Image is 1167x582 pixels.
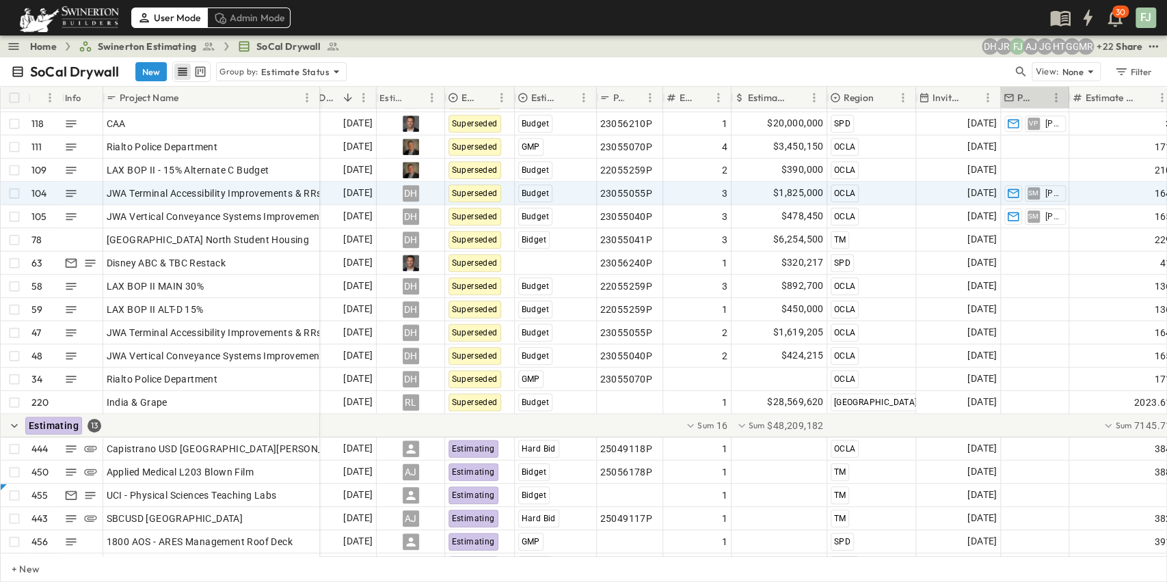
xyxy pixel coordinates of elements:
button: FJ [1134,6,1157,29]
span: Superseded [452,258,498,268]
span: 2 [722,349,727,363]
div: Anthony Jimenez (anthony.jimenez@swinerton.com) [1023,38,1039,55]
span: SoCal Drywall [256,40,321,53]
span: [DATE] [967,278,997,294]
span: SBCUSD [GEOGRAPHIC_DATA] [107,512,243,525]
p: 109 [31,163,47,177]
p: Sum [1115,419,1131,431]
span: Superseded [452,328,498,337]
p: Estimate Type [531,91,558,105]
button: Menu [42,89,58,106]
span: 1 [722,488,727,502]
button: Menu [980,89,996,106]
div: User Mode [131,8,207,28]
nav: breadcrumbs [30,40,348,53]
span: GMP [522,142,540,152]
span: [DATE] [343,162,373,178]
span: OCLA [834,189,856,198]
button: Sort [627,90,642,105]
p: Invite Date [933,91,962,105]
span: 25056178P [600,465,653,479]
button: Sort [409,90,424,105]
span: Estimating [452,514,495,523]
div: DH [403,278,419,294]
span: 1 [722,303,727,316]
span: 2 [722,163,727,177]
span: Budget [522,189,549,198]
span: OCLA [834,165,856,175]
span: 23056240P [600,256,653,270]
div: Jorge Garcia (jorgarcia@swinerton.com) [1036,38,1053,55]
span: $390,000 [781,162,823,178]
span: 1 [722,117,727,130]
span: Hard Bid [522,514,556,523]
button: Sort [561,90,576,105]
p: 59 [31,303,42,316]
p: 58 [31,279,42,293]
div: DH [403,371,419,387]
span: Hard Bid [522,444,556,454]
span: 23055040P [600,210,653,223]
span: 3 [722,279,727,293]
span: [DATE] [967,348,997,363]
span: 23055040P [600,349,653,363]
img: Profile Picture [403,255,419,271]
p: 220 [31,396,49,409]
span: 1 [722,465,727,479]
span: 23056210P [600,117,653,130]
button: Sort [791,90,806,105]
p: Estimate Status [461,91,476,105]
button: Sort [965,90,980,105]
button: kanban view [191,64,209,80]
span: TM [834,235,846,245]
div: Gerrad Gerber (gerrad.gerber@swinerton.com) [1064,38,1080,55]
div: Estimator [377,87,445,109]
span: [DATE] [967,533,997,549]
span: 23055055P [600,186,653,200]
button: Menu [424,89,440,106]
span: [DATE] [343,348,373,363]
span: $1,619,205 [773,324,824,340]
div: Meghana Raj (meghana.raj@swinerton.com) [1077,38,1094,55]
button: Menu [895,89,911,106]
span: JWA Terminal Accessibility Improvements & RRs [107,326,322,339]
span: [DATE] [343,324,373,340]
span: [DATE] [343,301,373,317]
span: $6,254,500 [773,232,824,247]
span: Estimating [452,444,495,454]
span: JWA Terminal Accessibility Improvements & RRs [107,186,322,200]
p: + New [12,562,20,576]
span: Bidget [522,467,546,477]
span: $478,450 [781,208,823,224]
span: Budget [522,165,549,175]
span: Bidget [522,490,546,500]
span: GMP [522,374,540,384]
button: Menu [642,89,658,106]
p: Estimate Status [261,65,330,79]
span: 1 [722,256,727,270]
span: $48,209,182 [767,419,823,432]
div: DH [403,324,419,341]
span: 23055055P [600,326,653,339]
span: Superseded [452,235,498,245]
span: SPD [834,537,850,546]
span: $892,700 [781,278,823,294]
button: row view [174,64,191,80]
span: $28,569,620 [767,394,823,410]
p: None [1062,65,1084,79]
span: OCLA [834,351,856,361]
span: Budget [522,119,549,128]
button: Sort [33,90,49,105]
span: 1 [722,535,727,549]
span: [GEOGRAPHIC_DATA] [834,398,917,407]
p: SoCal Drywall [30,62,119,81]
span: OCLA [834,305,856,314]
span: $450,000 [781,301,823,317]
span: [DATE] [967,139,997,154]
span: [DATE] [967,441,997,456]
button: Sort [340,90,356,105]
span: [DATE] [343,255,373,271]
span: 3 [722,210,727,223]
p: View: [1035,64,1059,79]
span: [DATE] [967,255,997,271]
